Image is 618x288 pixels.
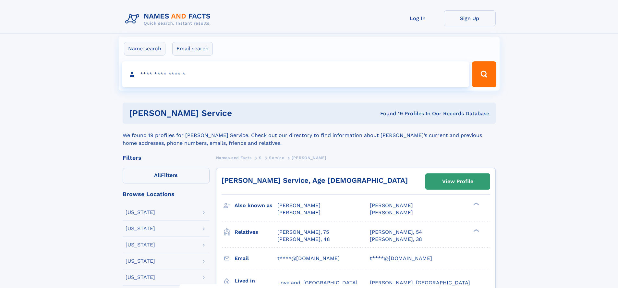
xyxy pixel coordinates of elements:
a: Log In [392,10,444,26]
a: Sign Up [444,10,496,26]
button: Search Button [472,61,496,87]
h3: Also known as [235,200,277,211]
span: [PERSON_NAME] [370,202,413,208]
a: Names and Facts [216,154,252,162]
label: Email search [172,42,213,56]
span: Service [269,156,284,160]
a: S [259,154,262,162]
span: [PERSON_NAME] [292,156,326,160]
div: Browse Locations [123,191,210,197]
div: We found 19 profiles for [PERSON_NAME] Service. Check out our directory to find information about... [123,124,496,147]
h1: [PERSON_NAME] Service [129,109,306,117]
a: [PERSON_NAME], 48 [277,236,330,243]
div: ❯ [472,202,479,206]
div: [US_STATE] [126,210,155,215]
div: Filters [123,155,210,161]
div: View Profile [442,174,473,189]
span: [PERSON_NAME], [GEOGRAPHIC_DATA] [370,280,470,286]
div: [US_STATE] [126,242,155,247]
a: [PERSON_NAME] Service, Age [DEMOGRAPHIC_DATA] [222,176,408,184]
h3: Email [235,253,277,264]
span: [PERSON_NAME] [370,209,413,216]
h3: Relatives [235,227,277,238]
a: [PERSON_NAME], 38 [370,236,422,243]
label: Filters [123,168,210,183]
div: Found 19 Profiles In Our Records Database [306,110,489,117]
label: Name search [124,42,165,56]
a: [PERSON_NAME], 75 [277,229,329,236]
h3: Lived in [235,275,277,286]
span: Loveland, [GEOGRAPHIC_DATA] [277,280,357,286]
div: [US_STATE] [126,275,155,280]
img: Logo Names and Facts [123,10,216,28]
span: All [154,172,161,178]
div: [US_STATE] [126,258,155,264]
a: [PERSON_NAME], 54 [370,229,422,236]
div: ❯ [472,228,479,232]
a: Service [269,154,284,162]
span: [PERSON_NAME] [277,202,321,208]
a: View Profile [426,174,490,189]
input: search input [122,61,469,87]
div: [US_STATE] [126,226,155,231]
span: S [259,156,262,160]
span: [PERSON_NAME] [277,209,321,216]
